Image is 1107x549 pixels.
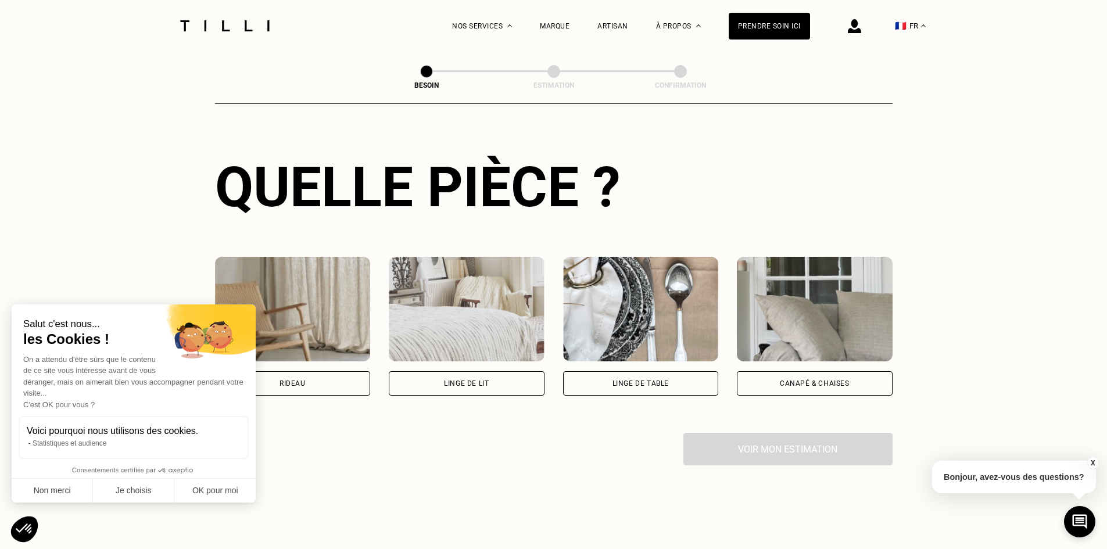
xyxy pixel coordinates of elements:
[622,81,739,89] div: Confirmation
[696,24,701,27] img: Menu déroulant à propos
[780,380,850,387] div: Canapé & chaises
[176,20,274,31] img: Logo du service de couturière Tilli
[389,257,544,361] img: Tilli retouche votre Linge de lit
[932,461,1096,493] p: Bonjour, avez-vous des questions?
[612,380,669,387] div: Linge de table
[895,20,907,31] span: 🇫🇷
[280,380,306,387] div: Rideau
[215,257,371,361] img: Tilli retouche votre Rideau
[507,24,512,27] img: Menu déroulant
[921,24,926,27] img: menu déroulant
[848,19,861,33] img: icône connexion
[1087,457,1098,469] button: X
[368,81,485,89] div: Besoin
[444,380,489,387] div: Linge de lit
[737,257,893,361] img: Tilli retouche votre Canapé & chaises
[496,81,612,89] div: Estimation
[215,155,893,220] div: Quelle pièce ?
[563,257,719,361] img: Tilli retouche votre Linge de table
[729,13,810,40] a: Prendre soin ici
[540,22,569,30] a: Marque
[597,22,628,30] a: Artisan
